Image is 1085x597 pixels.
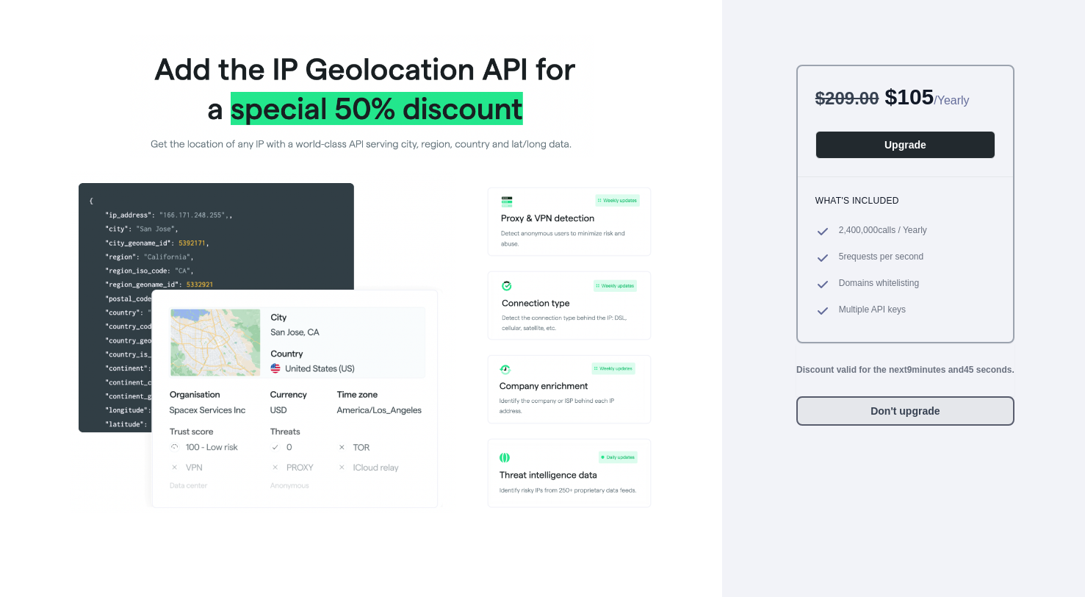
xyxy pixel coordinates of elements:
[796,396,1014,426] button: Don't upgrade
[839,251,923,265] span: 5 requests per second
[815,88,879,108] span: $ 209.00
[796,365,1014,375] strong: Discount valid for the next 9 minutes and 45 seconds.
[815,195,995,207] h3: What's included
[839,277,919,292] span: Domains whitelisting
[885,85,934,109] span: $ 105
[815,131,995,159] button: Upgrade
[839,304,906,318] span: Multiple API keys
[71,35,652,513] img: Offer
[934,94,969,107] span: / Yearly
[839,224,927,239] span: 2,400,000 calls / Yearly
